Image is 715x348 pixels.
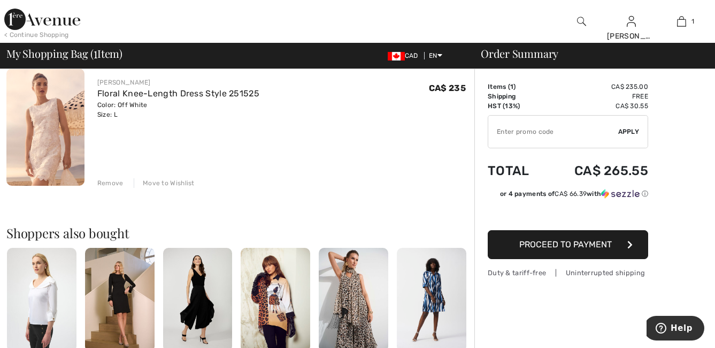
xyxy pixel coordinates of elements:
[677,15,686,28] img: My Bag
[388,52,405,60] img: Canadian Dollar
[97,88,259,99] a: Floral Knee-Length Dress Style 251525
[510,83,513,90] span: 1
[97,178,124,188] div: Remove
[545,82,648,92] td: CA$ 235.00
[97,100,259,119] div: Color: Off White Size: L
[388,52,422,59] span: CAD
[134,178,195,188] div: Move to Wishlist
[4,9,80,30] img: 1ère Avenue
[488,268,648,278] div: Duty & tariff-free | Uninterrupted shipping
[6,48,122,59] span: My Shopping Bag ( Item)
[488,82,545,92] td: Items ( )
[618,127,640,137] span: Apply
[657,15,706,28] a: 1
[607,31,656,42] div: [PERSON_NAME]
[468,48,709,59] div: Order Summary
[647,316,704,343] iframe: Opens a widget where you can find more information
[555,190,587,198] span: CA$ 66.39
[627,16,636,26] a: Sign In
[488,230,648,259] button: Proceed to Payment
[519,239,612,249] span: Proceed to Payment
[488,153,545,189] td: Total
[691,17,694,26] span: 1
[627,15,636,28] img: My Info
[601,189,640,199] img: Sezzle
[488,189,648,202] div: or 4 payments ofCA$ 66.39withSezzle Click to learn more about Sezzle
[429,83,466,93] span: CA$ 235
[6,226,474,239] h2: Shoppers also bought
[545,101,648,111] td: CA$ 30.55
[545,92,648,101] td: Free
[577,15,586,28] img: search the website
[488,92,545,101] td: Shipping
[429,52,442,59] span: EN
[500,189,648,199] div: or 4 payments of with
[97,78,259,87] div: [PERSON_NAME]
[488,202,648,226] iframe: PayPal-paypal
[488,101,545,111] td: HST (13%)
[6,69,84,186] img: Floral Knee-Length Dress Style 251525
[545,153,648,189] td: CA$ 265.55
[94,46,97,59] span: 1
[4,30,69,40] div: < Continue Shopping
[488,116,618,148] input: Promo code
